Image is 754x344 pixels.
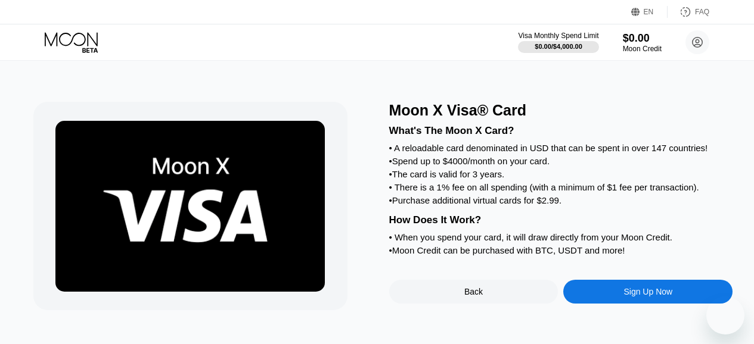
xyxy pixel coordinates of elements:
[623,287,672,296] div: Sign Up Now
[535,43,582,50] div: $0.00 / $4,000.00
[623,32,662,53] div: $0.00Moon Credit
[389,102,733,119] div: Moon X Visa® Card
[623,45,662,53] div: Moon Credit
[389,182,733,192] div: • There is a 1% fee on all spending (with a minimum of $1 fee per transaction).
[706,296,744,334] iframe: Button to launch messaging window
[389,156,733,166] div: • Spend up to $4000/month on your card.
[518,32,598,53] div: Visa Monthly Spend Limit$0.00/$4,000.00
[464,287,483,296] div: Back
[389,125,733,137] div: What's The Moon X Card?
[644,8,654,16] div: EN
[389,143,733,153] div: • A reloadable card denominated in USD that can be spent in over 147 countries!
[518,32,598,40] div: Visa Monthly Spend Limit
[695,8,709,16] div: FAQ
[631,6,668,18] div: EN
[389,245,733,255] div: • Moon Credit can be purchased with BTC, USDT and more!
[623,32,662,45] div: $0.00
[389,214,733,226] div: How Does It Work?
[389,169,733,179] div: • The card is valid for 3 years.
[389,280,558,304] div: Back
[563,280,733,304] div: Sign Up Now
[668,6,709,18] div: FAQ
[389,195,733,205] div: • Purchase additional virtual cards for $2.99.
[389,232,733,242] div: • When you spend your card, it will draw directly from your Moon Credit.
